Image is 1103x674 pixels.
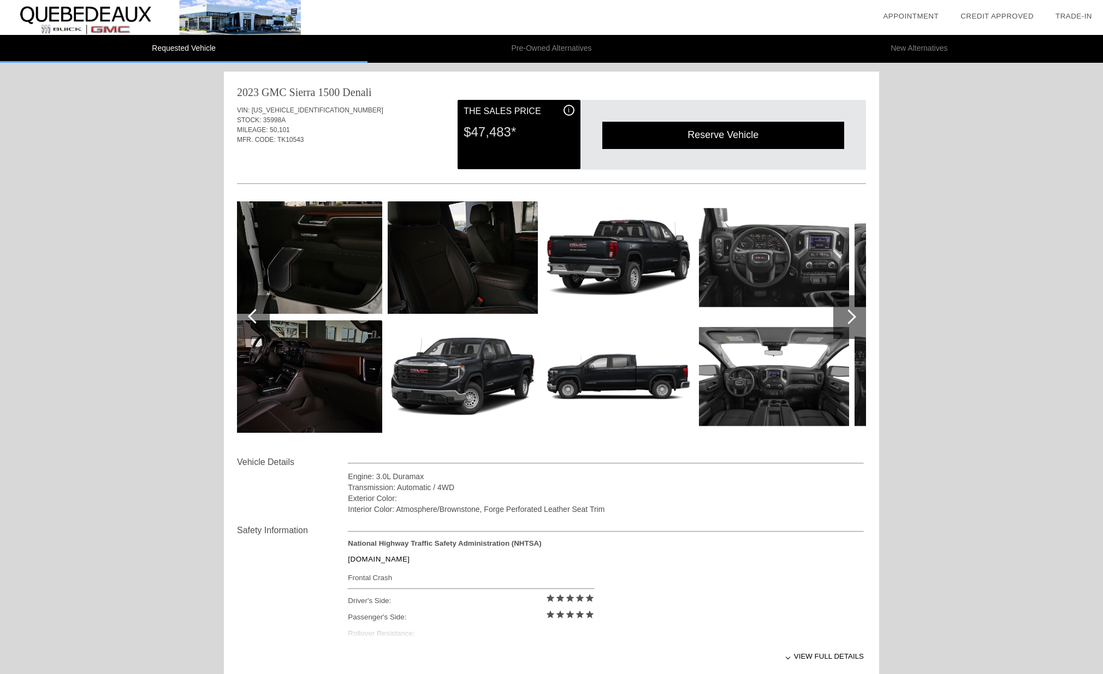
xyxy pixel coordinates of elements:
i: star [575,610,585,619]
i: star [555,610,565,619]
i: star [565,593,575,603]
div: Exterior Color: [348,493,864,504]
img: 27.jpg [232,320,382,433]
span: MFR. CODE: [237,136,276,144]
img: 2023gmt171916695_1280_13.png [855,201,1005,314]
div: The Sales Price [464,105,574,118]
div: Quoted on [DATE] 4:15:26 AM [237,151,866,169]
span: TK10543 [277,136,304,144]
i: star [585,610,595,619]
img: cc_2023gmt171916738_02_1280_gba.png [543,201,693,314]
a: [DOMAIN_NAME] [348,555,410,563]
li: Pre-Owned Alternatives [367,35,735,63]
div: 2023 GMC Sierra 1500 [237,85,340,100]
i: star [545,593,555,603]
i: star [545,610,555,619]
img: 2023gmt171916694_1280_12.png [699,320,849,433]
span: 35998A [263,116,286,124]
div: $47,483* [464,118,574,146]
img: 2023gmt171916696_1280_18.png [855,320,1005,433]
li: New Alternatives [736,35,1103,63]
span: VIN: [237,106,250,114]
strong: National Highway Traffic Safety Administration (NHTSA) [348,539,541,547]
a: Trade-In [1055,12,1092,20]
img: 26.jpg [232,201,382,314]
div: Transmission: Automatic / 4WD [348,482,864,493]
a: Appointment [883,12,939,20]
i: star [575,593,585,603]
img: 28.jpg [388,201,538,314]
div: Driver's Side: [348,593,594,609]
img: cc_2023gmt171916702_01_1280_gba.png [388,320,538,433]
div: Safety Information [237,524,348,537]
img: 2023gmt171916693_1280_11.png [699,201,849,314]
span: [US_VEHICLE_IDENTIFICATION_NUMBER] [252,106,383,114]
div: View full details [348,643,864,670]
div: Vehicle Details [237,456,348,469]
div: Engine: 3.0L Duramax [348,471,864,482]
span: i [568,106,570,114]
i: star [585,593,595,603]
i: star [555,593,565,603]
i: star [565,610,575,619]
img: cc_2023gmt171916720_03_1280_gba.png [543,320,693,433]
span: STOCK: [237,116,261,124]
a: Credit Approved [960,12,1034,20]
div: Passenger's Side: [348,609,594,625]
span: 50,101 [270,126,290,134]
div: Frontal Crash [348,571,594,584]
span: MILEAGE: [237,126,268,134]
div: Interior Color: Atmosphere/Brownstone, Forge Perforated Leather Seat Trim [348,504,864,515]
div: Denali [342,85,371,100]
div: Reserve Vehicle [602,122,844,148]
